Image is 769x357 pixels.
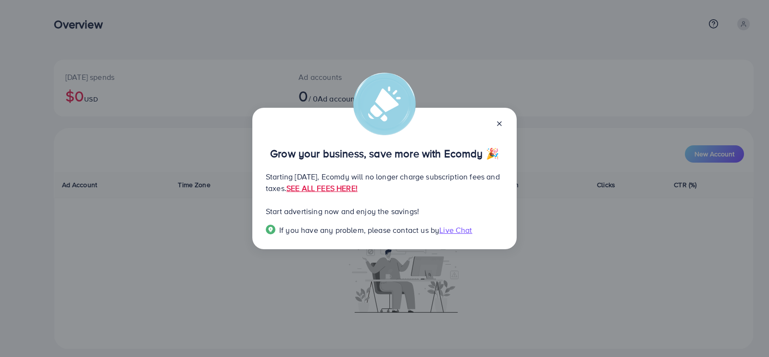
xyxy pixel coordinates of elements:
[266,171,503,194] p: Starting [DATE], Ecomdy will no longer charge subscription fees and taxes.
[279,225,439,235] span: If you have any problem, please contact us by
[286,183,358,193] a: SEE ALL FEES HERE!
[439,225,472,235] span: Live Chat
[266,225,275,234] img: Popup guide
[266,205,503,217] p: Start advertising now and enjoy the savings!
[266,148,503,159] p: Grow your business, save more with Ecomdy 🎉
[353,73,416,135] img: alert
